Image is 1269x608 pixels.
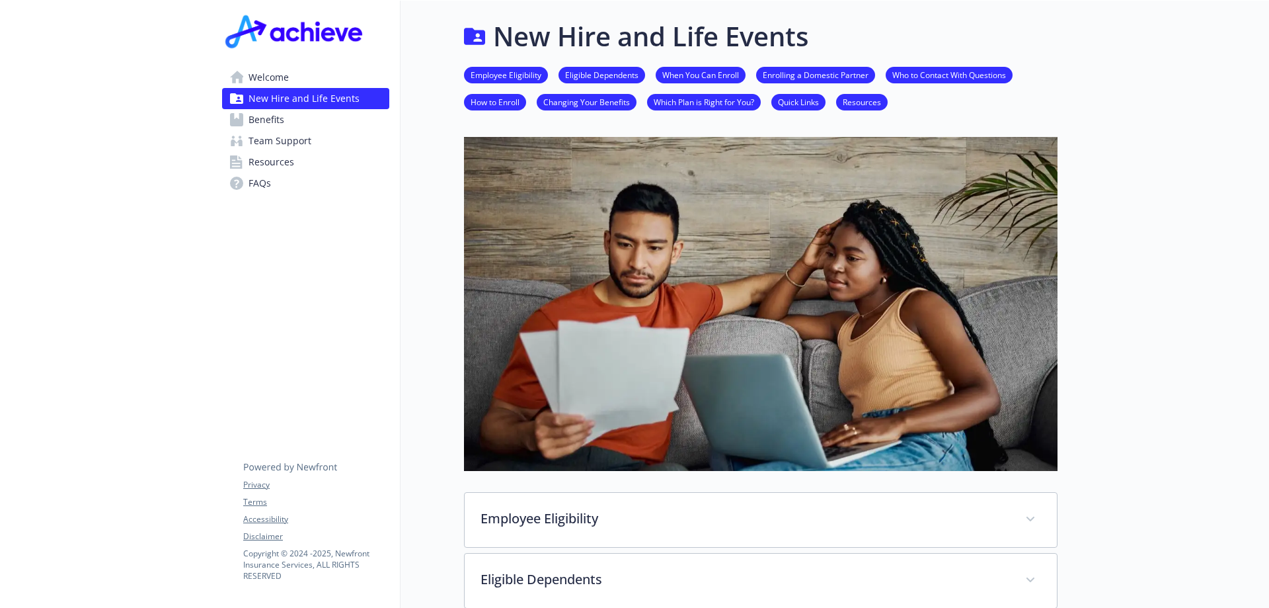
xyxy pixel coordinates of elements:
[647,95,761,108] a: Which Plan is Right for You?
[249,88,360,109] span: New Hire and Life Events
[537,95,636,108] a: Changing Your Benefits
[243,479,389,491] a: Privacy
[222,152,389,173] a: Resources
[756,68,875,81] a: Enrolling a Domestic Partner
[656,68,746,81] a: When You Can Enroll
[464,137,1057,471] img: new hire page banner
[464,95,526,108] a: How to Enroll
[249,152,294,173] span: Resources
[464,68,548,81] a: Employee Eligibility
[222,109,389,130] a: Benefits
[222,67,389,88] a: Welcome
[886,68,1013,81] a: Who to Contact With Questions
[243,496,389,508] a: Terms
[222,130,389,152] a: Team Support
[222,88,389,109] a: New Hire and Life Events
[243,548,389,582] p: Copyright © 2024 - 2025 , Newfront Insurance Services, ALL RIGHTS RESERVED
[771,95,826,108] a: Quick Links
[558,68,645,81] a: Eligible Dependents
[493,17,808,56] h1: New Hire and Life Events
[249,130,311,152] span: Team Support
[249,67,289,88] span: Welcome
[836,95,888,108] a: Resources
[465,554,1057,608] div: Eligible Dependents
[481,570,1009,589] p: Eligible Dependents
[222,173,389,194] a: FAQs
[243,513,389,525] a: Accessibility
[243,531,389,543] a: Disclaimer
[481,509,1009,529] p: Employee Eligibility
[249,173,271,194] span: FAQs
[465,493,1057,547] div: Employee Eligibility
[249,109,284,130] span: Benefits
